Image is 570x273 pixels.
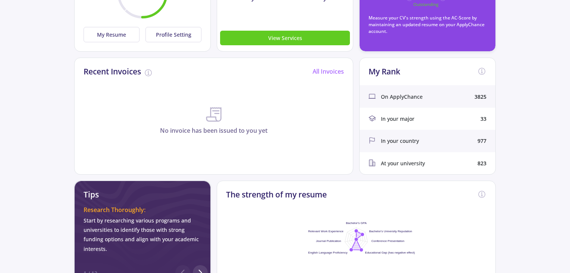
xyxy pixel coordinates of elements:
button: View Services [220,31,350,45]
h2: The strength of my resume [226,190,327,199]
text: Conference Presentation [371,239,404,243]
span: On ApplyChance [381,93,423,101]
button: My Resume [84,27,140,42]
a: All Invoices [313,67,344,76]
div: 33 [480,115,486,123]
text: English Language Proficiency [308,251,347,254]
div: 3825 [475,93,486,101]
text: Journal Publication [316,239,341,243]
div: Research Thoroughly: [84,205,201,214]
text: Educational Gap (has negative effect) [365,251,415,254]
text: Relevant Work Experience [308,230,344,233]
h2: My Rank [369,67,400,76]
a: View Services [220,34,350,42]
text: Outstanding [413,1,439,7]
text: Bachelor's GPA [346,221,367,225]
a: Profile Setting [142,27,201,42]
span: In your major [381,115,414,123]
h2: Recent Invoices [84,67,141,76]
a: My Resume [84,27,142,42]
button: Profile Setting [145,27,201,42]
span: At your university [381,159,425,167]
div: Start by researching various programs and universities to identify those with strong funding opti... [84,216,201,254]
h2: Tips [84,190,201,199]
p: No invoice has been issued to you yet [75,126,353,135]
div: 823 [477,159,486,167]
text: Bachelor's University Reputation [369,230,412,233]
p: Measure your CV's strength using the AC-Score by maintaining an updated resume on your ApplyChanc... [369,15,486,35]
div: 977 [477,137,486,145]
span: In your country [381,137,419,145]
